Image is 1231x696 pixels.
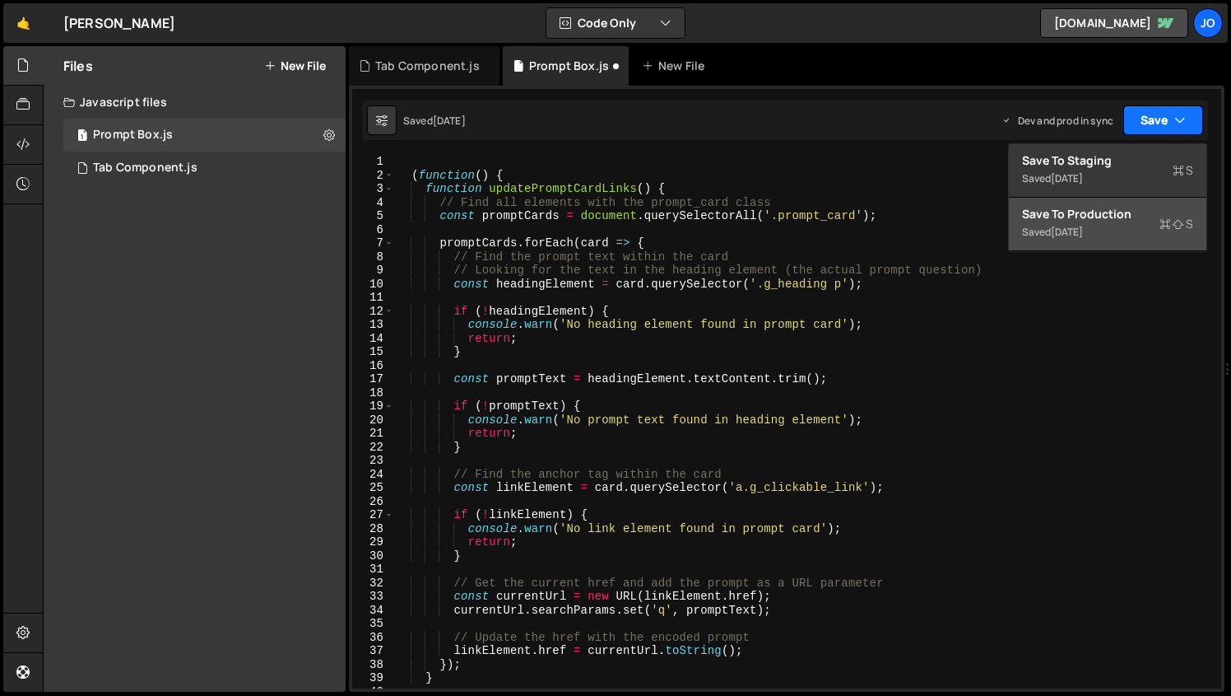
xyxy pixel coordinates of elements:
[352,671,394,685] div: 39
[93,128,173,142] div: Prompt Box.js
[1022,206,1193,222] div: Save to Production
[352,441,394,455] div: 22
[3,3,44,43] a: 🤙
[1009,198,1206,251] button: Save to ProductionS Saved[DATE]
[352,522,394,536] div: 28
[93,161,197,175] div: Tab Component.js
[1123,105,1203,135] button: Save
[352,182,394,196] div: 3
[1159,216,1193,232] span: S
[433,114,466,128] div: [DATE]
[1022,169,1193,189] div: Saved
[352,264,394,278] div: 9
[352,223,394,237] div: 6
[352,318,394,332] div: 13
[352,332,394,346] div: 14
[352,495,394,509] div: 26
[352,236,394,250] div: 7
[352,155,394,169] div: 1
[1193,8,1223,38] a: Jo
[63,152,346,185] div: 16483/44723.js
[264,59,326,72] button: New File
[352,644,394,658] div: 37
[352,386,394,400] div: 18
[77,130,87,143] span: 1
[352,399,394,413] div: 19
[352,291,394,305] div: 11
[1173,162,1193,179] span: S
[352,468,394,482] div: 24
[63,119,346,152] div: 16483/44674.js
[1051,225,1083,239] div: [DATE]
[352,577,394,591] div: 32
[352,345,394,359] div: 15
[352,359,394,373] div: 16
[352,658,394,672] div: 38
[352,590,394,604] div: 33
[63,13,175,33] div: [PERSON_NAME]
[352,209,394,223] div: 5
[1022,222,1193,242] div: Saved
[375,58,480,74] div: Tab Component.js
[642,58,711,74] div: New File
[403,114,466,128] div: Saved
[546,8,685,38] button: Code Only
[352,617,394,631] div: 35
[352,508,394,522] div: 27
[352,631,394,645] div: 36
[352,278,394,292] div: 10
[352,169,394,183] div: 2
[352,481,394,495] div: 25
[63,57,93,75] h2: Files
[1040,8,1188,38] a: [DOMAIN_NAME]
[1001,114,1113,128] div: Dev and prod in sync
[352,196,394,210] div: 4
[352,604,394,618] div: 34
[44,86,346,119] div: Javascript files
[352,549,394,563] div: 30
[352,413,394,427] div: 20
[529,58,609,74] div: Prompt Box.js
[352,305,394,319] div: 12
[1051,171,1083,185] div: [DATE]
[352,372,394,386] div: 17
[1022,152,1193,169] div: Save to Staging
[352,535,394,549] div: 29
[352,563,394,577] div: 31
[352,454,394,468] div: 23
[352,250,394,264] div: 8
[352,427,394,441] div: 21
[1009,144,1206,198] button: Save to StagingS Saved[DATE]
